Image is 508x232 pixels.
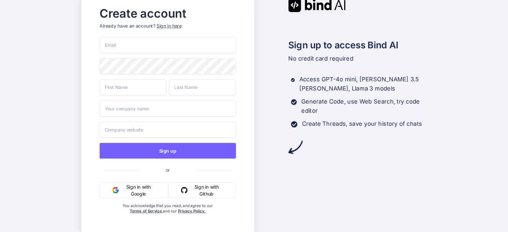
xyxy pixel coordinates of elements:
[178,208,206,213] a: Privacy Policy.
[288,140,302,154] img: arrow
[288,54,427,63] p: No credit card required
[100,143,236,158] button: Sign up
[100,23,236,29] p: Already have an account?
[100,37,236,53] input: Email
[299,75,426,93] p: Access GPT-4o mini, [PERSON_NAME] 3.5 [PERSON_NAME], Llama 3 models
[302,119,422,128] p: Create Threads, save your history of chats
[168,182,236,198] button: Sign in with Github
[112,187,119,193] img: google
[100,122,236,138] input: Company website
[157,23,181,29] div: Sign in here
[181,187,187,193] img: github
[288,38,427,52] h2: Sign up to access Bind AI
[139,161,196,178] span: or
[100,8,236,18] h2: Create account
[301,97,427,115] p: Generate Code, use Web Search, try code editor
[100,182,168,198] button: Sign in with Google
[169,79,236,95] input: Last Name
[129,208,163,213] a: Terms of Service
[100,100,236,117] input: Your company name
[100,79,167,95] input: First Name
[122,203,213,229] div: You acknowledge that you read, and agree to our and our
